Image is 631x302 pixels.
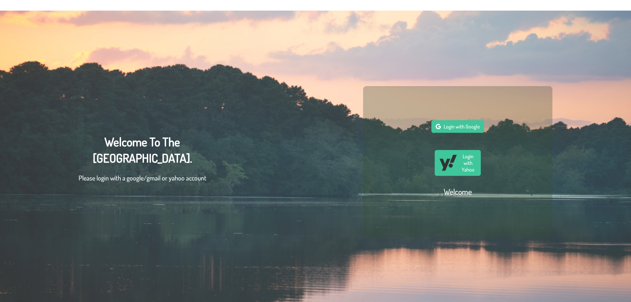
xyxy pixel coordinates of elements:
button: Login with Yahoo [435,150,481,176]
p: Please login with a google/gmail or yahoo account [79,173,206,183]
span: Login with Yahoo [460,153,477,173]
h2: Welcome [444,186,472,197]
button: Login with Google [431,120,484,133]
span: Login with Google [444,123,480,130]
div: Welcome To The [GEOGRAPHIC_DATA]. [79,134,206,189]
